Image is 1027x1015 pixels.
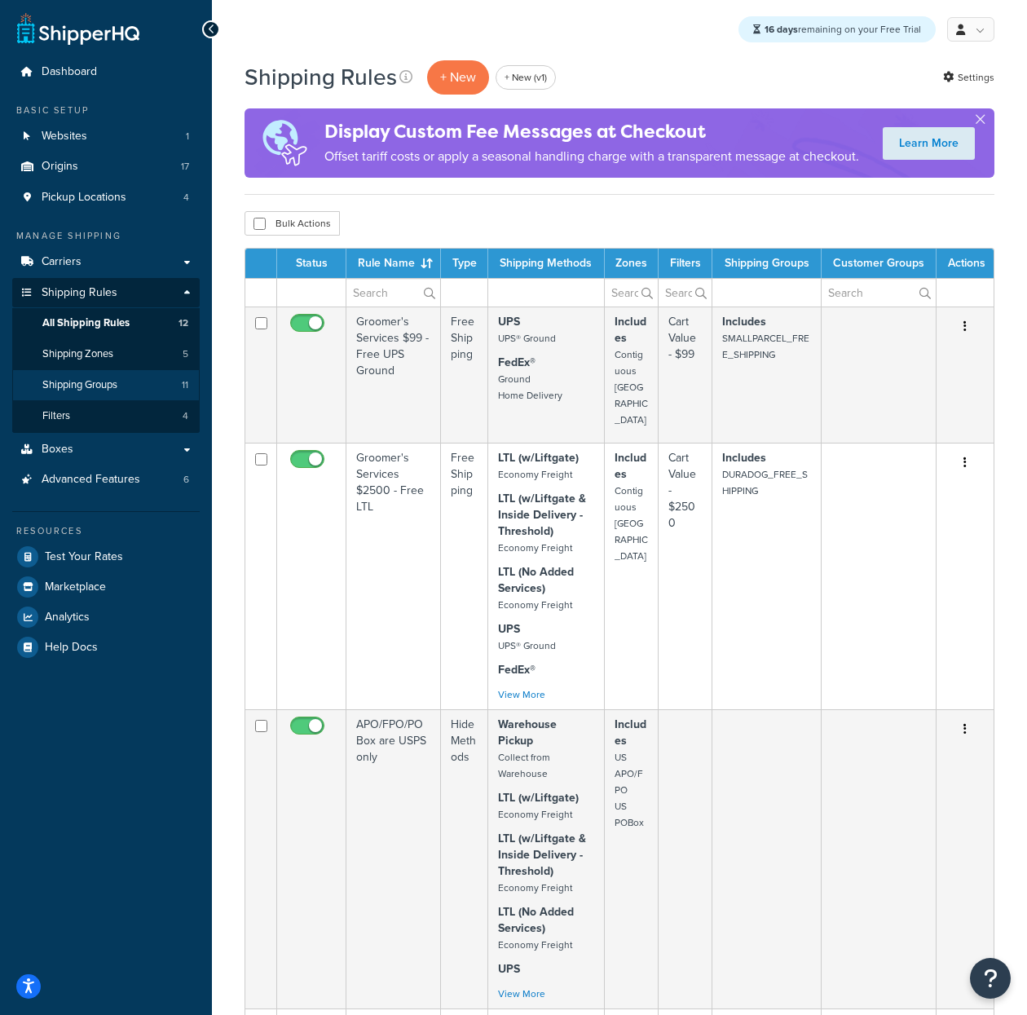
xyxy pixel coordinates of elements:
[722,467,808,498] small: DURADOG_FREE_SHIPPING
[42,443,73,457] span: Boxes
[937,249,994,278] th: Actions
[498,313,520,330] strong: UPS
[42,286,117,300] span: Shipping Rules
[615,313,646,346] strong: Includes
[441,709,487,1008] td: Hide Methods
[45,550,123,564] span: Test Your Rates
[615,750,644,830] small: US APO/FPO US POBox
[12,339,200,369] li: Shipping Zones
[183,191,189,205] span: 4
[179,316,188,330] span: 12
[42,347,113,361] span: Shipping Zones
[12,57,200,87] a: Dashboard
[441,443,487,709] td: Free Shipping
[427,60,489,94] p: + New
[42,473,140,487] span: Advanced Features
[245,211,340,236] button: Bulk Actions
[498,449,579,466] strong: LTL (w/Liftgate)
[883,127,975,160] a: Learn More
[183,409,188,423] span: 4
[441,307,487,443] td: Free Shipping
[245,61,397,93] h1: Shipping Rules
[498,354,536,371] strong: FedEx®
[498,467,572,482] small: Economy Freight
[42,130,87,143] span: Websites
[346,279,440,307] input: Search
[498,598,572,612] small: Economy Freight
[659,279,712,307] input: Search
[12,278,200,308] a: Shipping Rules
[12,247,200,277] a: Carriers
[12,104,200,117] div: Basic Setup
[441,249,487,278] th: Type
[346,307,441,443] td: Groomer's Services $99 - Free UPS Ground
[12,633,200,662] a: Help Docs
[12,435,200,465] a: Boxes
[712,249,822,278] th: Shipping Groups
[498,541,572,555] small: Economy Freight
[498,563,574,597] strong: LTL (No Added Services)
[970,958,1011,999] button: Open Resource Center
[12,602,200,632] a: Analytics
[12,572,200,602] a: Marketplace
[496,65,556,90] a: + New (v1)
[498,903,574,937] strong: LTL (No Added Services)
[12,152,200,182] li: Origins
[12,339,200,369] a: Shipping Zones 5
[42,409,70,423] span: Filters
[12,308,200,338] li: All Shipping Rules
[498,830,586,880] strong: LTL (w/Liftgate & Inside Delivery - Threshold)
[498,789,579,806] strong: LTL (w/Liftgate)
[722,449,766,466] strong: Includes
[12,401,200,431] li: Filters
[615,716,646,749] strong: Includes
[722,313,766,330] strong: Includes
[324,118,859,145] h4: Display Custom Fee Messages at Checkout
[498,807,572,822] small: Economy Freight
[498,620,520,638] strong: UPS
[346,709,441,1008] td: APO/FPO/PO Box are USPS only
[12,542,200,571] a: Test Your Rates
[12,229,200,243] div: Manage Shipping
[42,316,130,330] span: All Shipping Rules
[12,524,200,538] div: Resources
[324,145,859,168] p: Offset tariff costs or apply a seasonal handling charge with a transparent message at checkout.
[346,443,441,709] td: Groomer's Services $2500 - Free LTL
[488,249,605,278] th: Shipping Methods
[12,308,200,338] a: All Shipping Rules 12
[498,960,520,977] strong: UPS
[615,347,648,427] small: Contiguous [GEOGRAPHIC_DATA]
[498,490,586,540] strong: LTL (w/Liftgate & Inside Delivery - Threshold)
[498,661,536,678] strong: FedEx®
[615,449,646,483] strong: Includes
[498,372,562,403] small: Ground Home Delivery
[12,121,200,152] a: Websites 1
[277,249,346,278] th: Status
[181,160,189,174] span: 17
[45,641,98,655] span: Help Docs
[12,401,200,431] a: Filters 4
[498,880,572,895] small: Economy Freight
[498,986,545,1001] a: View More
[498,716,557,749] strong: Warehouse Pickup
[42,255,82,269] span: Carriers
[17,12,139,45] a: ShipperHQ Home
[42,191,126,205] span: Pickup Locations
[183,473,189,487] span: 6
[183,347,188,361] span: 5
[12,121,200,152] li: Websites
[12,465,200,495] a: Advanced Features 6
[605,279,658,307] input: Search
[498,938,572,952] small: Economy Freight
[346,249,441,278] th: Rule Name : activate to sort column ascending
[42,65,97,79] span: Dashboard
[659,307,712,443] td: Cart Value - $99
[186,130,189,143] span: 1
[12,152,200,182] a: Origins 17
[943,66,994,89] a: Settings
[12,183,200,213] li: Pickup Locations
